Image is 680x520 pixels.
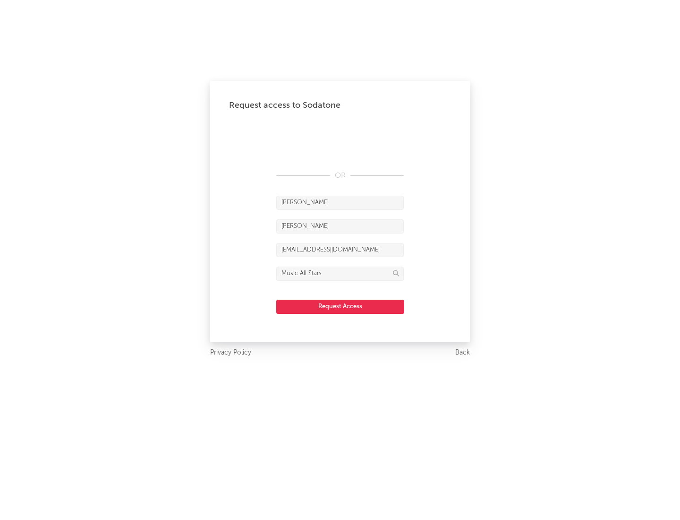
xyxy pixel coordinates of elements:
input: Last Name [276,219,404,234]
input: First Name [276,196,404,210]
input: Division [276,267,404,281]
input: Email [276,243,404,257]
div: OR [276,170,404,182]
a: Back [455,347,470,359]
a: Privacy Policy [210,347,251,359]
button: Request Access [276,300,404,314]
div: Request access to Sodatone [229,100,451,111]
